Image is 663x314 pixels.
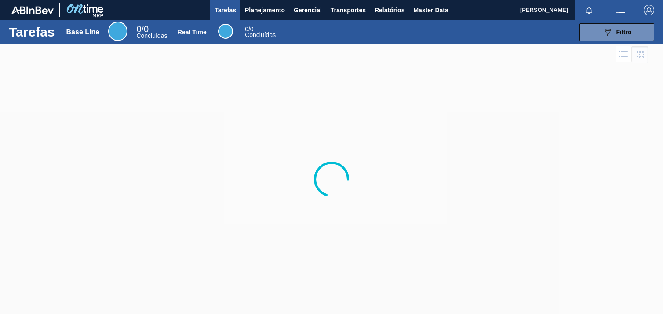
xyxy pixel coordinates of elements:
[136,32,167,39] span: Concluídas
[616,29,632,36] span: Filtro
[66,28,100,36] div: Base Line
[215,5,236,15] span: Tarefas
[331,5,366,15] span: Transportes
[9,27,55,37] h1: Tarefas
[644,5,654,15] img: Logout
[178,29,207,36] div: Real Time
[413,5,448,15] span: Master Data
[108,22,127,41] div: Base Line
[245,26,276,38] div: Real Time
[245,5,285,15] span: Planejamento
[136,24,141,34] span: 0
[616,5,626,15] img: userActions
[136,26,167,39] div: Base Line
[575,4,603,16] button: Notificações
[136,24,149,34] span: / 0
[245,26,248,33] span: 0
[11,6,54,14] img: TNhmsLtSVTkK8tSr43FrP2fwEKptu5GPRR3wAAAABJRU5ErkJggg==
[579,23,654,41] button: Filtro
[375,5,404,15] span: Relatórios
[294,5,322,15] span: Gerencial
[245,31,276,38] span: Concluídas
[245,26,253,33] span: / 0
[218,24,233,39] div: Real Time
